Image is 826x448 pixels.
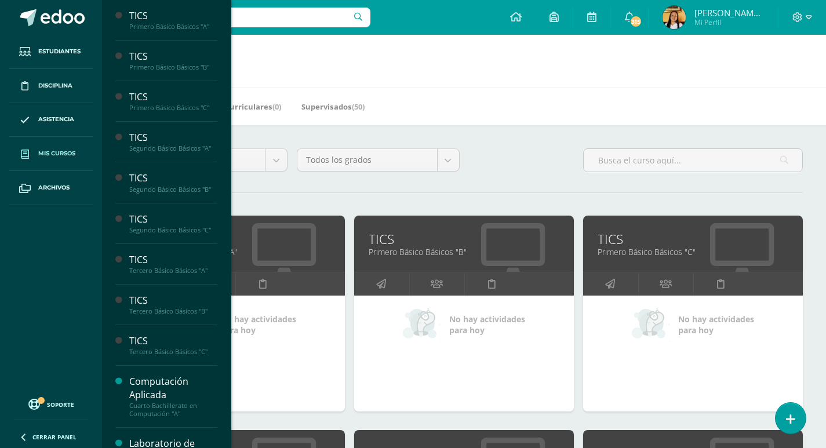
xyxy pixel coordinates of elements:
a: TICSTercero Básico Básicos "A" [129,253,217,275]
img: no_activities_small.png [403,307,441,342]
span: (0) [272,101,281,112]
img: no_activities_small.png [632,307,670,342]
span: [PERSON_NAME][US_STATE] [694,7,764,19]
div: TICS [129,172,217,185]
span: Soporte [47,400,74,409]
a: Supervisados(50) [301,97,365,116]
span: Archivos [38,183,70,192]
a: Disciplina [9,69,93,103]
input: Busca un usuario... [110,8,370,27]
img: c517f0cd6759b2ea1094bfa833b65fc4.png [663,6,686,29]
a: Todos los grados [297,149,459,171]
a: Soporte [14,396,88,411]
div: Segundo Básico Básicos "B" [129,185,217,194]
a: Primero Básico Básicos "C" [598,246,788,257]
span: Asistencia [38,115,74,124]
a: Estudiantes [9,35,93,69]
a: TICSSegundo Básico Básicos "B" [129,172,217,193]
div: Tercero Básico Básicos "C" [129,348,217,356]
span: (50) [352,101,365,112]
div: TICS [129,253,217,267]
span: Mis cursos [38,149,75,158]
span: 315 [629,15,642,28]
span: Mi Perfil [694,17,764,27]
a: TICSSegundo Básico Básicos "C" [129,213,217,234]
div: TICS [129,131,217,144]
div: Computación Aplicada [129,375,217,402]
a: Primero Básico Básicos "B" [369,246,559,257]
div: Primero Básico Básicos "B" [129,63,217,71]
span: Estudiantes [38,47,81,56]
div: Cuarto Bachillerato en Computación "A" [129,402,217,418]
a: TICSPrimero Básico Básicos "A" [129,9,217,31]
a: Mis Extracurriculares(0) [190,97,281,116]
div: TICS [129,50,217,63]
div: Primero Básico Básicos "A" [129,23,217,31]
div: TICS [129,213,217,226]
span: No hay actividades para hoy [678,314,754,336]
div: Segundo Básico Básicos "C" [129,226,217,234]
span: No hay actividades para hoy [449,314,525,336]
div: TICS [129,9,217,23]
a: TICSPrimero Básico Básicos "C" [129,90,217,112]
a: TICSSegundo Básico Básicos "A" [129,131,217,152]
a: Mis cursos [9,137,93,171]
a: TICSPrimero Básico Básicos "B" [129,50,217,71]
a: TICS [369,230,559,248]
span: Disciplina [38,81,72,90]
a: TICS [140,230,330,248]
a: Asistencia [9,103,93,137]
a: TICSTercero Básico Básicos "C" [129,334,217,356]
div: Primero Básico Básicos "C" [129,104,217,112]
div: Segundo Básico Básicos "A" [129,144,217,152]
div: Tercero Básico Básicos "A" [129,267,217,275]
span: Cerrar panel [32,433,77,441]
a: Primero Básico Básicos "A" [140,246,330,257]
div: TICS [129,90,217,104]
div: TICS [129,334,217,348]
span: Todos los grados [306,149,428,171]
input: Busca el curso aquí... [584,149,802,172]
a: Archivos [9,171,93,205]
a: Computación AplicadaCuarto Bachillerato en Computación "A" [129,375,217,418]
a: TICS [598,230,788,248]
div: TICS [129,294,217,307]
span: No hay actividades para hoy [220,314,296,336]
div: Tercero Básico Básicos "B" [129,307,217,315]
a: TICSTercero Básico Básicos "B" [129,294,217,315]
